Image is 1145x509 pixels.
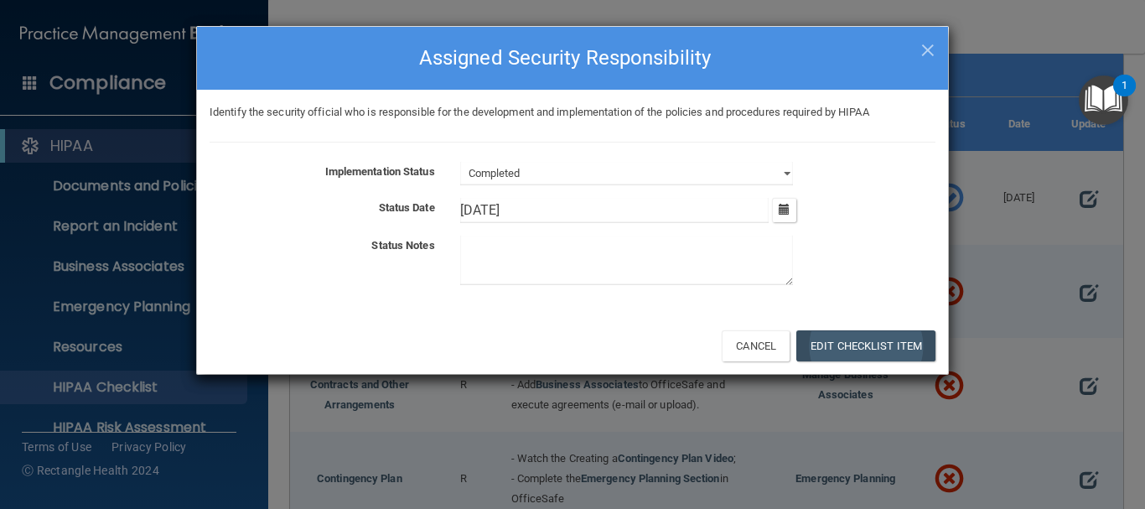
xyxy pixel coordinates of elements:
[1079,75,1128,125] button: Open Resource Center, 1 new notification
[920,31,935,65] span: ×
[1122,86,1127,107] div: 1
[796,330,935,361] button: Edit Checklist Item
[210,39,935,76] h4: Assigned Security Responsibility
[722,330,790,361] button: Cancel
[197,102,948,122] div: Identify the security official who is responsible for the development and implementation of the p...
[379,201,435,214] b: Status Date
[325,165,435,178] b: Implementation Status
[371,239,434,252] b: Status Notes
